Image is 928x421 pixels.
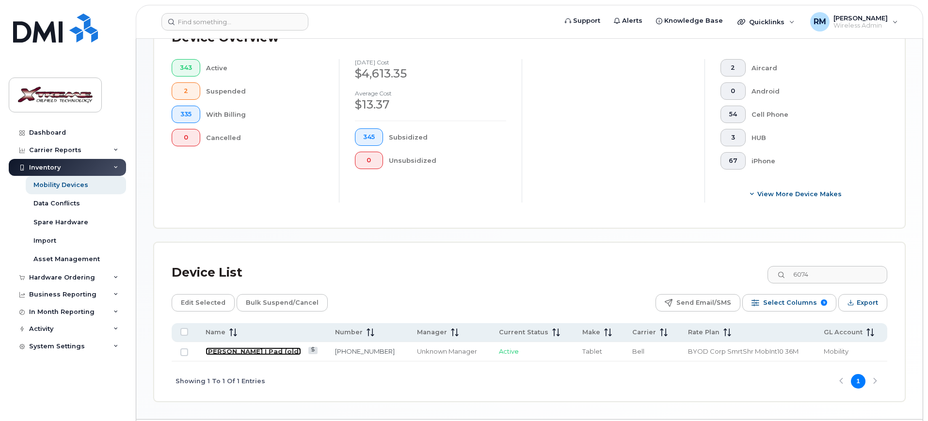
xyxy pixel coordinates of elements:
div: Unknown Manager [417,347,482,356]
span: Quicklinks [749,18,784,26]
div: HUB [752,129,872,146]
a: [PHONE_NUMBER] [335,347,395,355]
button: 2 [720,59,746,77]
span: Carrier [632,328,656,337]
a: View Last Bill [308,347,318,354]
div: Aircard [752,59,872,77]
a: [PERSON_NAME] I Pad (old) [206,347,301,355]
button: Page 1 [851,374,865,389]
span: Rate Plan [688,328,720,337]
span: Active [499,347,519,355]
button: 67 [720,152,746,170]
span: RM [814,16,826,28]
button: View More Device Makes [720,185,872,203]
button: 0 [720,82,746,100]
span: GL Account [824,328,863,337]
span: 0 [363,156,375,164]
input: Find something... [161,13,308,31]
span: 343 [180,64,192,72]
div: Reggie Mortensen [803,12,905,31]
div: Quicklinks [731,12,801,31]
span: 3 [729,134,737,141]
span: View More Device Makes [757,189,842,199]
div: $4,613.35 [355,65,506,82]
button: 0 [355,152,383,169]
div: Suspended [206,82,324,100]
span: 335 [180,110,192,118]
a: Support [558,11,607,31]
div: With Billing [206,106,324,123]
span: Name [206,328,225,337]
div: iPhone [752,152,872,170]
span: Current Status [499,328,548,337]
span: Export [857,296,878,310]
span: Bulk Suspend/Cancel [246,296,319,310]
span: 67 [729,157,737,165]
button: Edit Selected [172,294,235,312]
button: 335 [172,106,200,123]
span: Select Columns [763,296,817,310]
span: Manager [417,328,447,337]
button: Bulk Suspend/Cancel [237,294,328,312]
span: Make [582,328,600,337]
div: Unsubsidized [389,152,507,169]
span: Send Email/SMS [676,296,731,310]
div: Android [752,82,872,100]
span: 2 [180,87,192,95]
button: 54 [720,106,746,123]
span: Wireless Admin [833,22,888,30]
button: Select Columns 9 [742,294,836,312]
button: 345 [355,128,383,146]
span: Number [335,328,363,337]
span: 0 [729,87,737,95]
span: BYOD Corp SmrtShr MobInt10 36M [688,347,799,355]
h4: [DATE] cost [355,59,506,65]
div: Cancelled [206,129,324,146]
div: Device List [172,260,242,285]
button: Send Email/SMS [656,294,740,312]
a: Alerts [607,11,649,31]
div: Cell Phone [752,106,872,123]
span: 2 [729,64,737,72]
span: Knowledge Base [664,16,723,26]
span: 9 [821,299,827,306]
span: Showing 1 To 1 Of 1 Entries [176,374,265,389]
span: Bell [632,347,644,355]
button: Export [838,294,887,312]
span: [PERSON_NAME] [833,14,888,22]
input: Search Device List ... [768,266,887,283]
div: Active [206,59,324,77]
button: 0 [172,129,200,146]
span: Tablet [582,347,602,355]
h4: Average cost [355,90,506,96]
span: Edit Selected [181,296,225,310]
span: 345 [363,133,375,141]
div: $13.37 [355,96,506,113]
span: 54 [729,110,737,118]
div: Subsidized [389,128,507,146]
span: Mobility [824,347,848,355]
span: Alerts [622,16,642,26]
iframe: Messenger Launcher [886,379,921,414]
button: 343 [172,59,200,77]
button: 2 [172,82,200,100]
button: 3 [720,129,746,146]
span: Support [573,16,600,26]
a: Knowledge Base [649,11,730,31]
span: 0 [180,134,192,141]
